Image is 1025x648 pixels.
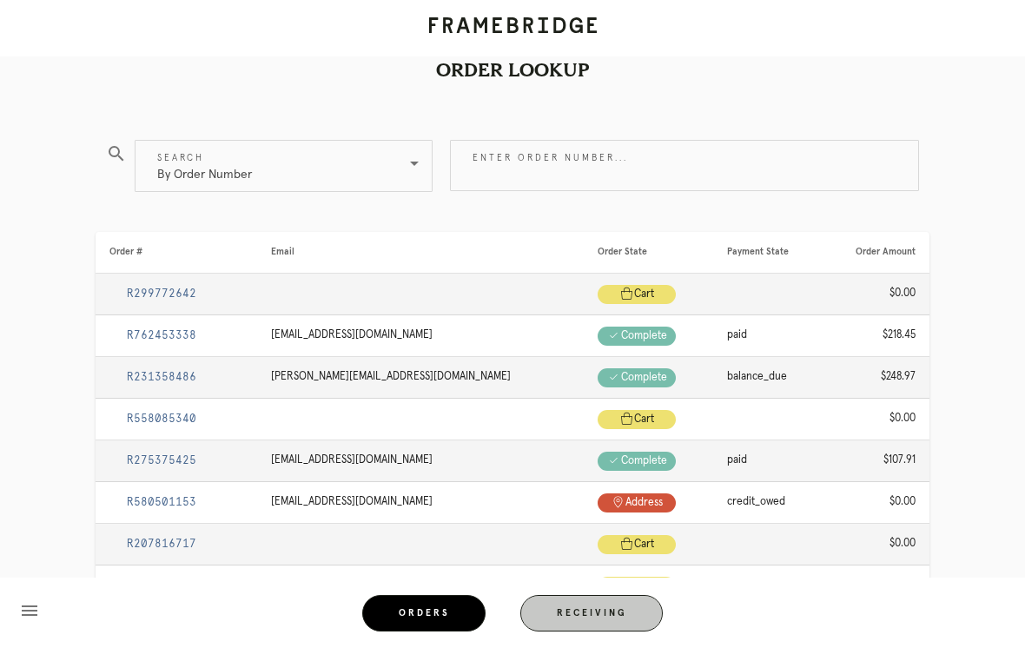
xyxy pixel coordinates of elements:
div: complete [621,328,667,344]
a: R299772642 [109,288,214,300]
td: $0.00 [822,524,929,565]
span: Orders [398,609,450,618]
span: Order Amount [856,248,916,256]
a: Orders [345,595,503,621]
a: R558085340 [109,413,214,425]
td: $0.00 [822,565,929,607]
td: $0.00 [822,274,929,315]
span: Email [271,248,294,256]
h2: Order Lookup [436,51,589,88]
a: R275375425 [109,455,214,466]
td: [EMAIL_ADDRESS][DOMAIN_NAME] [257,482,584,524]
td: balance_due [713,357,823,399]
div: complete [621,370,667,386]
td: $218.45 [822,315,929,357]
a: R580501153 [109,497,214,508]
th: Order Amount [822,232,929,274]
span: Receiving [556,609,627,618]
div: cart [634,287,654,302]
td: [EMAIL_ADDRESS][DOMAIN_NAME] [257,440,584,482]
th: Payment State [713,232,823,274]
button: Receiving [520,595,663,631]
td: paid [713,440,823,482]
span: Order State [598,248,647,256]
div: complete [621,453,667,469]
td: $248.97 [822,357,929,399]
td: paid [713,315,823,357]
td: [PERSON_NAME][EMAIL_ADDRESS][DOMAIN_NAME] [257,357,584,399]
span: Order # [109,248,142,256]
td: $0.00 [822,399,929,440]
th: Order State [584,232,713,274]
div: SearchBy Order Number [135,140,433,192]
a: Receiving [503,595,680,621]
td: $0.00 [822,482,929,524]
a: R207816717 [109,539,214,550]
th: Order # [96,232,257,274]
td: $107.91 [822,440,929,482]
img: framebridge-logo-text-d1db7b7b2b74c85e67bf30a22fc4e78f.svg [428,17,598,34]
a: R762453338 [109,330,214,341]
button: Orders [362,595,486,631]
div: cart [634,537,654,552]
div: cart [634,412,654,427]
td: [EMAIL_ADDRESS][DOMAIN_NAME] [257,315,584,357]
div: address [625,495,663,511]
span: Payment State [727,248,789,256]
div: By Order Number [136,141,274,191]
td: credit_owed [713,482,823,524]
a: R231358486 [109,372,214,383]
i: menu [19,600,40,621]
th: Email [257,232,584,274]
i: search [106,143,127,164]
